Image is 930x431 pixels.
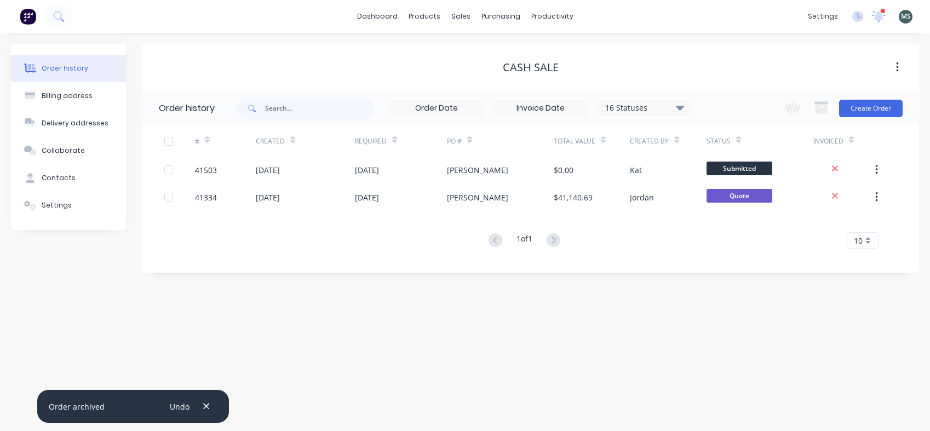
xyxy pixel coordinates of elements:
[630,136,669,146] div: Created By
[447,192,508,203] div: [PERSON_NAME]
[256,192,280,203] div: [DATE]
[42,118,108,128] div: Delivery addresses
[599,102,691,114] div: 16 Statuses
[42,64,88,73] div: Order history
[42,146,85,156] div: Collaborate
[554,136,595,146] div: Total Value
[352,8,403,25] a: dashboard
[42,91,93,101] div: Billing address
[11,164,126,192] button: Contacts
[707,136,731,146] div: Status
[11,55,126,82] button: Order history
[49,401,105,412] div: Order archived
[195,136,199,146] div: #
[495,100,587,117] input: Invoice Date
[11,82,126,110] button: Billing address
[707,189,772,203] span: Quote
[355,164,379,176] div: [DATE]
[447,136,462,146] div: PO #
[195,192,217,203] div: 41334
[164,399,195,413] button: Undo
[503,61,559,74] div: Cash Sale
[446,8,476,25] div: sales
[11,110,126,137] button: Delivery addresses
[526,8,579,25] div: productivity
[554,126,630,156] div: Total Value
[516,233,532,249] div: 1 of 1
[42,200,72,210] div: Settings
[707,162,772,175] span: Submitted
[476,8,526,25] div: purchasing
[447,164,508,176] div: [PERSON_NAME]
[355,136,387,146] div: Required
[901,12,911,21] span: MS
[630,164,642,176] div: Kat
[195,126,256,156] div: #
[854,235,863,246] span: 10
[403,8,446,25] div: products
[11,137,126,164] button: Collaborate
[20,8,36,25] img: Factory
[256,136,285,146] div: Created
[195,164,217,176] div: 41503
[813,136,843,146] div: Invoiced
[707,126,813,156] div: Status
[256,126,355,156] div: Created
[630,192,654,203] div: Jordan
[265,97,374,119] input: Search...
[42,173,76,183] div: Contacts
[256,164,280,176] div: [DATE]
[391,100,483,117] input: Order Date
[554,192,593,203] div: $41,140.69
[355,126,446,156] div: Required
[447,126,554,156] div: PO #
[813,126,875,156] div: Invoiced
[839,100,903,117] button: Create Order
[159,102,215,115] div: Order history
[554,164,573,176] div: $0.00
[802,8,843,25] div: settings
[630,126,706,156] div: Created By
[355,192,379,203] div: [DATE]
[11,192,126,219] button: Settings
